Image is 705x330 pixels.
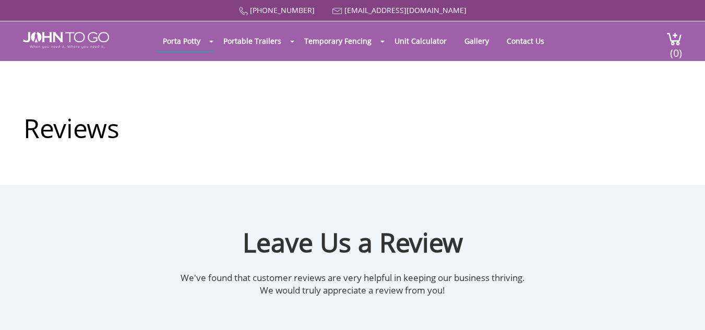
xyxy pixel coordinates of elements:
h1: Reviews [23,71,682,146]
a: Unit Calculator [387,31,455,51]
a: Portable Trailers [216,31,289,51]
img: JOHN to go [23,32,109,48]
img: Call [239,7,248,16]
span: (0) [670,38,682,60]
button: Live Chat [663,288,705,330]
a: [PHONE_NUMBER] [250,5,315,15]
a: [EMAIL_ADDRESS][DOMAIN_NAME] [344,5,467,15]
img: Mail [332,8,342,15]
a: Contact Us [499,31,552,51]
a: Porta Potty [155,31,208,51]
img: cart a [666,32,682,46]
a: Temporary Fencing [296,31,379,51]
a: Gallery [457,31,497,51]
